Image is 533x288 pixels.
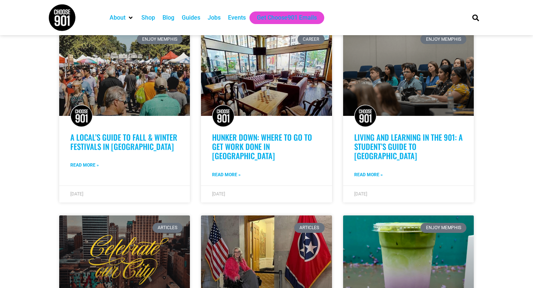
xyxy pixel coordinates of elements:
[212,191,225,197] span: [DATE]
[212,171,241,178] a: Read more about Hunker Down: Where to Go to Get Work Done in Memphis
[70,162,99,168] a: Read more about A Local’s Guide to Fall & Winter Festivals in Memphis
[182,13,200,22] a: Guides
[294,223,325,232] div: Articles
[208,13,221,22] a: Jobs
[141,13,155,22] a: Shop
[354,171,383,178] a: Read more about Living and learning in the 901: A student’s guide to Memphis
[110,13,125,22] a: About
[228,13,246,22] a: Events
[257,13,317,22] a: Get Choose901 Emails
[420,34,466,44] div: Enjoy Memphis
[298,34,325,44] div: Career
[470,11,482,24] div: Search
[354,105,376,127] img: Choose901
[354,131,463,161] a: Living and learning in the 901: A student’s guide to [GEOGRAPHIC_DATA]
[70,191,83,197] span: [DATE]
[106,11,138,24] div: About
[354,191,367,197] span: [DATE]
[420,223,466,232] div: Enjoy Memphis
[212,105,234,127] img: Choose901
[212,131,312,161] a: Hunker Down: Where to Go to Get Work Done in [GEOGRAPHIC_DATA]
[343,27,474,116] a: A group of students sit attentively in a lecture hall, listening to a presentation. Some have not...
[70,105,93,127] img: Choose901
[70,131,177,152] a: A Local’s Guide to Fall & Winter Festivals in [GEOGRAPHIC_DATA]
[162,13,174,22] a: Blog
[152,223,183,232] div: Articles
[137,34,183,44] div: Enjoy Memphis
[106,11,460,24] nav: Main nav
